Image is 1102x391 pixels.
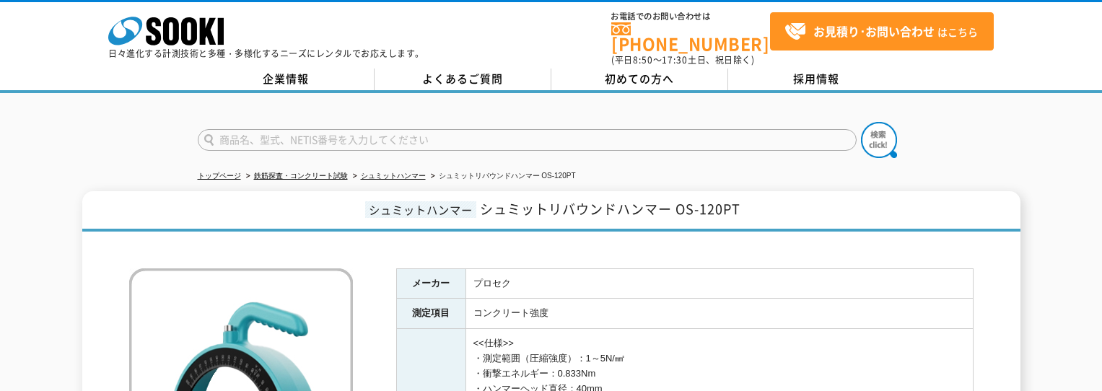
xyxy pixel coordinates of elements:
a: よくあるご質問 [375,69,551,90]
span: はこちら [784,21,978,43]
a: [PHONE_NUMBER] [611,22,770,52]
a: 鉄筋探査・コンクリート試験 [254,172,348,180]
a: トップページ [198,172,241,180]
span: 初めての方へ [605,71,674,87]
span: シュミットリバウンドハンマー OS-120PT [480,199,740,219]
img: btn_search.png [861,122,897,158]
span: シュミットハンマー [365,201,476,218]
span: 8:50 [633,53,653,66]
th: 測定項目 [396,299,465,329]
td: プロセク [465,268,973,299]
p: 日々進化する計測技術と多種・多様化するニーズにレンタルでお応えします。 [108,49,424,58]
span: 17:30 [662,53,688,66]
th: メーカー [396,268,465,299]
span: お電話でのお問い合わせは [611,12,770,21]
a: 採用情報 [728,69,905,90]
a: 初めての方へ [551,69,728,90]
td: コンクリート強度 [465,299,973,329]
li: シュミットリバウンドハンマー OS-120PT [428,169,576,184]
a: 企業情報 [198,69,375,90]
span: (平日 ～ 土日、祝日除く) [611,53,754,66]
a: お見積り･お問い合わせはこちら [770,12,994,50]
input: 商品名、型式、NETIS番号を入力してください [198,129,857,151]
a: シュミットハンマー [361,172,426,180]
strong: お見積り･お問い合わせ [813,22,935,40]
